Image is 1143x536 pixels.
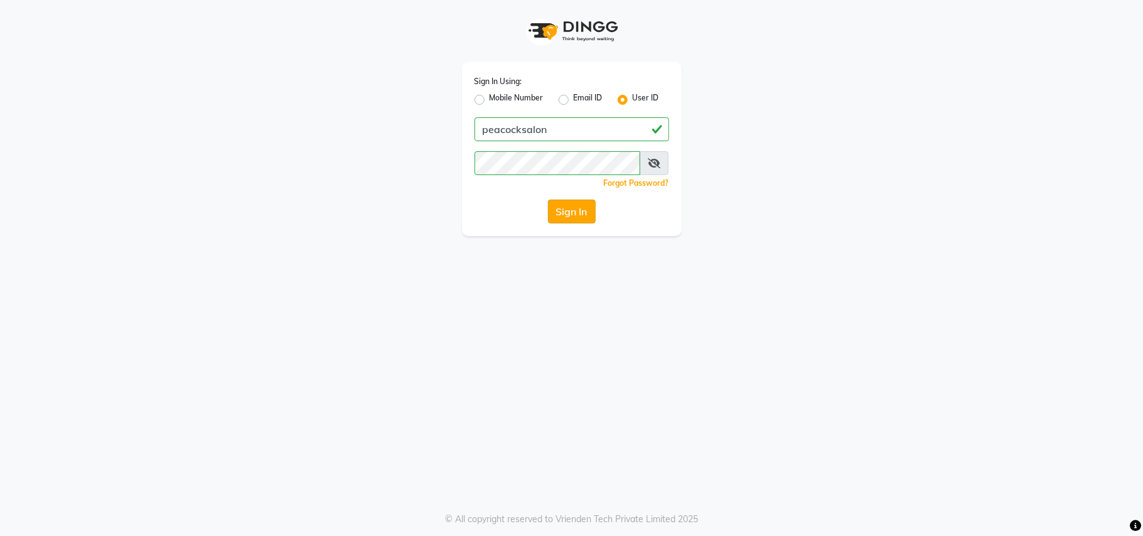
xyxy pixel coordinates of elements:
input: Username [475,117,669,141]
label: Sign In Using: [475,76,522,87]
img: logo1.svg [522,13,622,50]
a: Forgot Password? [604,178,669,188]
button: Sign In [548,200,596,223]
label: Mobile Number [490,92,544,107]
input: Username [475,151,640,175]
label: User ID [633,92,659,107]
label: Email ID [574,92,603,107]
